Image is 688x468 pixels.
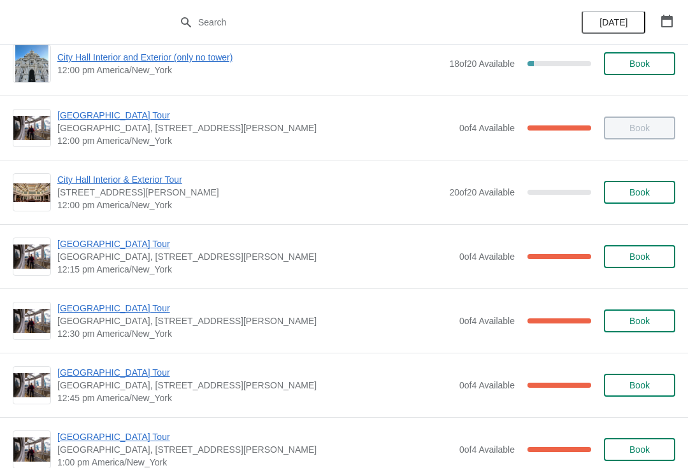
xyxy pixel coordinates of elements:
button: Book [604,245,675,268]
span: [GEOGRAPHIC_DATA] Tour [57,109,453,122]
button: [DATE] [582,11,645,34]
span: Book [629,252,650,262]
button: Book [604,181,675,204]
img: City Hall Tower Tour | City Hall Visitor Center, 1400 John F Kennedy Boulevard Suite 121, Philade... [13,373,50,398]
span: 0 of 4 Available [459,252,515,262]
span: [DATE] [599,17,627,27]
span: [STREET_ADDRESS][PERSON_NAME] [57,186,443,199]
span: [GEOGRAPHIC_DATA] Tour [57,238,453,250]
span: [GEOGRAPHIC_DATA], [STREET_ADDRESS][PERSON_NAME] [57,443,453,456]
span: Book [629,316,650,326]
span: 0 of 4 Available [459,380,515,390]
button: Book [604,374,675,397]
span: [GEOGRAPHIC_DATA], [STREET_ADDRESS][PERSON_NAME] [57,379,453,392]
img: City Hall Tower Tour | City Hall Visitor Center, 1400 John F Kennedy Boulevard Suite 121, Philade... [13,309,50,334]
span: 0 of 4 Available [459,123,515,133]
span: 20 of 20 Available [449,187,515,197]
img: City Hall Tower Tour | City Hall Visitor Center, 1400 John F Kennedy Boulevard Suite 121, Philade... [13,245,50,269]
span: 12:15 pm America/New_York [57,263,453,276]
span: [GEOGRAPHIC_DATA], [STREET_ADDRESS][PERSON_NAME] [57,315,453,327]
input: Search [197,11,516,34]
span: [GEOGRAPHIC_DATA] Tour [57,302,453,315]
span: [GEOGRAPHIC_DATA], [STREET_ADDRESS][PERSON_NAME] [57,122,453,134]
span: [GEOGRAPHIC_DATA] Tour [57,430,453,443]
span: 12:00 pm America/New_York [57,199,443,211]
span: 0 of 4 Available [459,444,515,455]
span: 12:45 pm America/New_York [57,392,453,404]
span: 18 of 20 Available [449,59,515,69]
button: Book [604,52,675,75]
img: City Hall Tower Tour | City Hall Visitor Center, 1400 John F Kennedy Boulevard Suite 121, Philade... [13,116,50,141]
span: 12:30 pm America/New_York [57,327,453,340]
span: [GEOGRAPHIC_DATA] Tour [57,366,453,379]
button: Book [604,438,675,461]
img: City Hall Interior & Exterior Tour | 1400 John F Kennedy Boulevard, Suite 121, Philadelphia, PA, ... [13,183,50,202]
span: [GEOGRAPHIC_DATA], [STREET_ADDRESS][PERSON_NAME] [57,250,453,263]
span: 12:00 pm America/New_York [57,134,453,147]
span: City Hall Interior and Exterior (only no tower) [57,51,443,64]
span: 12:00 pm America/New_York [57,64,443,76]
span: Book [629,444,650,455]
span: Book [629,59,650,69]
span: Book [629,187,650,197]
span: 0 of 4 Available [459,316,515,326]
span: City Hall Interior & Exterior Tour [57,173,443,186]
button: Book [604,309,675,332]
img: City Hall Tower Tour | City Hall Visitor Center, 1400 John F Kennedy Boulevard Suite 121, Philade... [13,437,50,462]
img: City Hall Interior and Exterior (only no tower) | | 12:00 pm America/New_York [15,45,49,82]
span: Book [629,380,650,390]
